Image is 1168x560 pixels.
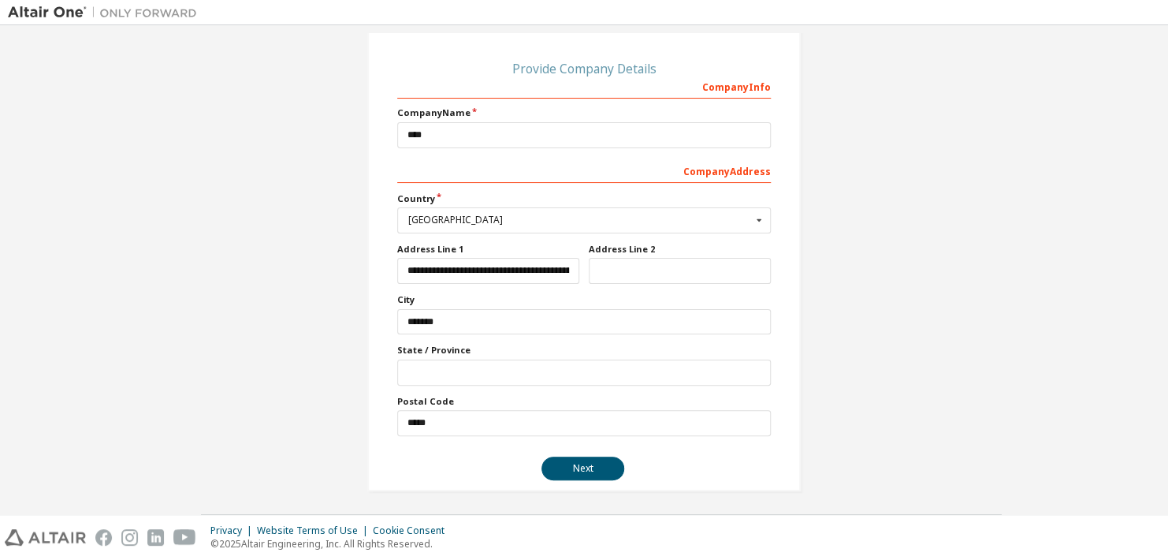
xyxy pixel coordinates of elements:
button: Next [541,457,624,480]
label: State / Province [397,344,771,357]
label: Company Name [397,106,771,119]
label: City [397,293,771,306]
img: Altair One [8,5,205,21]
div: Website Terms of Use [257,525,373,537]
label: Address Line 2 [589,243,771,256]
div: Company Info [397,73,771,99]
div: Privacy [210,525,257,537]
label: Postal Code [397,395,771,408]
img: altair_logo.svg [5,529,86,546]
label: Country [397,192,771,205]
div: [GEOGRAPHIC_DATA] [408,215,751,225]
img: instagram.svg [121,529,138,546]
img: youtube.svg [173,529,196,546]
p: © 2025 Altair Engineering, Inc. All Rights Reserved. [210,537,454,551]
label: Address Line 1 [397,243,579,256]
img: linkedin.svg [147,529,164,546]
div: Company Address [397,158,771,183]
div: Cookie Consent [373,525,454,537]
div: Provide Company Details [397,64,771,73]
img: facebook.svg [95,529,112,546]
